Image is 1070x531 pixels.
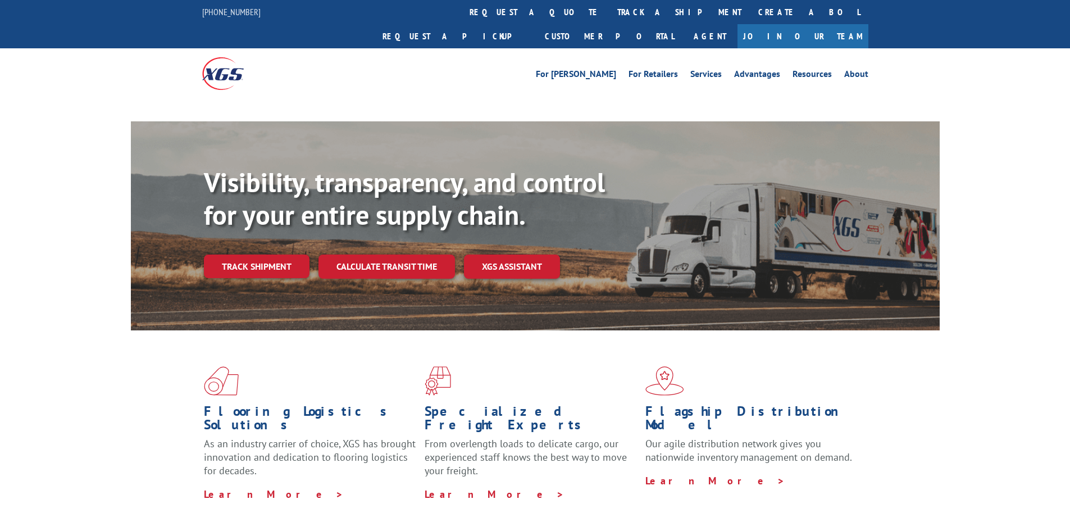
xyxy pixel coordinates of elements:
a: Join Our Team [737,24,868,48]
b: Visibility, transparency, and control for your entire supply chain. [204,165,605,232]
span: Our agile distribution network gives you nationwide inventory management on demand. [645,437,852,464]
a: XGS ASSISTANT [464,255,560,279]
h1: Flooring Logistics Solutions [204,405,416,437]
span: As an industry carrier of choice, XGS has brought innovation and dedication to flooring logistics... [204,437,416,477]
a: Agent [682,24,737,48]
a: For Retailers [629,70,678,82]
h1: Flagship Distribution Model [645,405,858,437]
a: Learn More > [204,488,344,501]
img: xgs-icon-focused-on-flooring-red [425,366,451,396]
a: Track shipment [204,255,309,278]
a: Learn More > [645,474,785,487]
a: For [PERSON_NAME] [536,70,616,82]
p: From overlength loads to delicate cargo, our experienced staff knows the best way to move your fr... [425,437,637,487]
a: Calculate transit time [318,255,455,279]
a: Services [690,70,722,82]
a: Resources [793,70,832,82]
a: About [844,70,868,82]
img: xgs-icon-flagship-distribution-model-red [645,366,684,396]
a: [PHONE_NUMBER] [202,6,261,17]
a: Request a pickup [374,24,536,48]
a: Customer Portal [536,24,682,48]
a: Advantages [734,70,780,82]
h1: Specialized Freight Experts [425,405,637,437]
a: Learn More > [425,488,564,501]
img: xgs-icon-total-supply-chain-intelligence-red [204,366,239,396]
